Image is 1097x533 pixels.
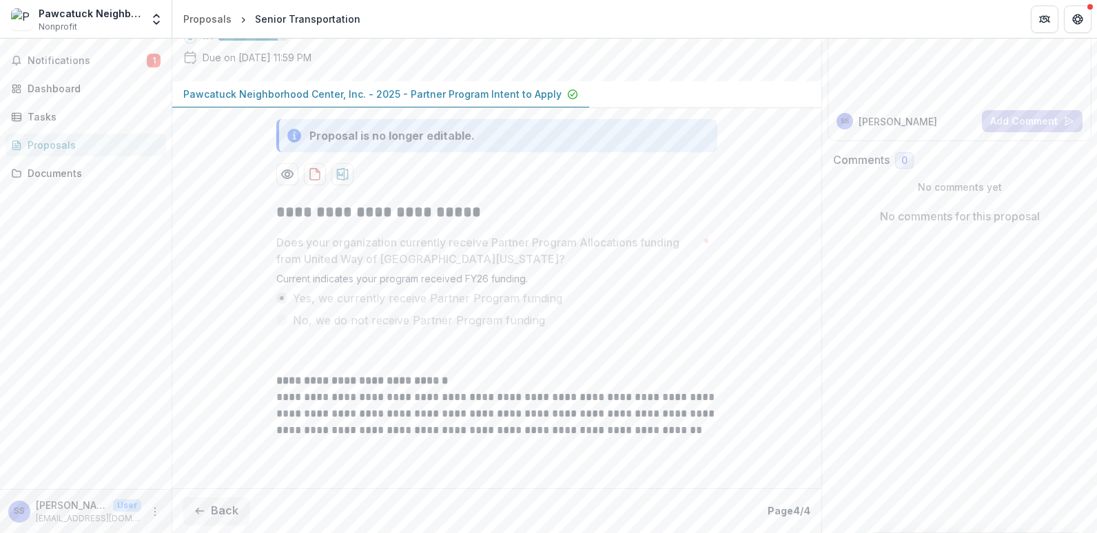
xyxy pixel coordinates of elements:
p: No comments yet [833,180,1086,194]
p: Pawcatuck Neighborhood Center, Inc. - 2025 - Partner Program Intent to Apply [183,87,562,101]
div: Dashboard [28,81,155,96]
div: Proposal is no longer editable. [309,127,475,144]
p: Due on [DATE] 11:59 PM [203,50,311,65]
p: [PERSON_NAME] [859,114,937,129]
span: 0 [901,155,908,167]
h2: Comments [833,154,890,167]
p: Does your organization currently receive Partner Program Allocations funding from United Way of [... [276,234,697,267]
button: Get Help [1064,6,1091,33]
div: Proposals [183,12,232,26]
span: Yes, we currently receive Partner Program funding [293,290,562,306]
div: Tasks [28,109,155,124]
p: No comments for this proposal [880,208,1040,224]
button: download-proposal [304,163,326,185]
a: Proposals [178,9,237,29]
span: Nonprofit [39,21,77,33]
span: 1 [147,54,161,67]
img: Pawcatuck Neighborhood Center, Inc. [11,8,33,30]
span: No, we do not receive Partner Program funding [293,312,545,328]
p: Page 4 / 4 [768,503,810,518]
a: Documents [6,162,166,185]
button: Partners [1031,6,1058,33]
button: Open entity switcher [147,6,166,33]
p: User [113,499,141,512]
div: Senior Transportation [255,12,360,26]
div: Documents [28,166,155,180]
div: Pawcatuck Neighborhood Center, Inc. [39,6,141,21]
button: Notifications1 [6,50,166,72]
div: Proposals [28,138,155,152]
nav: breadcrumb [178,9,366,29]
span: Notifications [28,55,147,67]
div: Current indicates your program received FY26 funding. [276,273,717,290]
button: download-proposal [331,163,353,185]
a: Proposals [6,134,166,156]
button: More [147,503,163,520]
p: [PERSON_NAME] [36,498,107,512]
button: Preview d1863dfe-a107-4c2f-a2b2-3373975ef68c-0.pdf [276,163,298,185]
a: Dashboard [6,77,166,100]
p: [EMAIL_ADDRESS][DOMAIN_NAME] [36,512,141,525]
button: Add Comment [982,110,1083,132]
button: Back [183,497,249,525]
a: Tasks [6,105,166,128]
div: Susan Sedensky [841,118,849,125]
div: Susan Sedensky [14,507,25,516]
